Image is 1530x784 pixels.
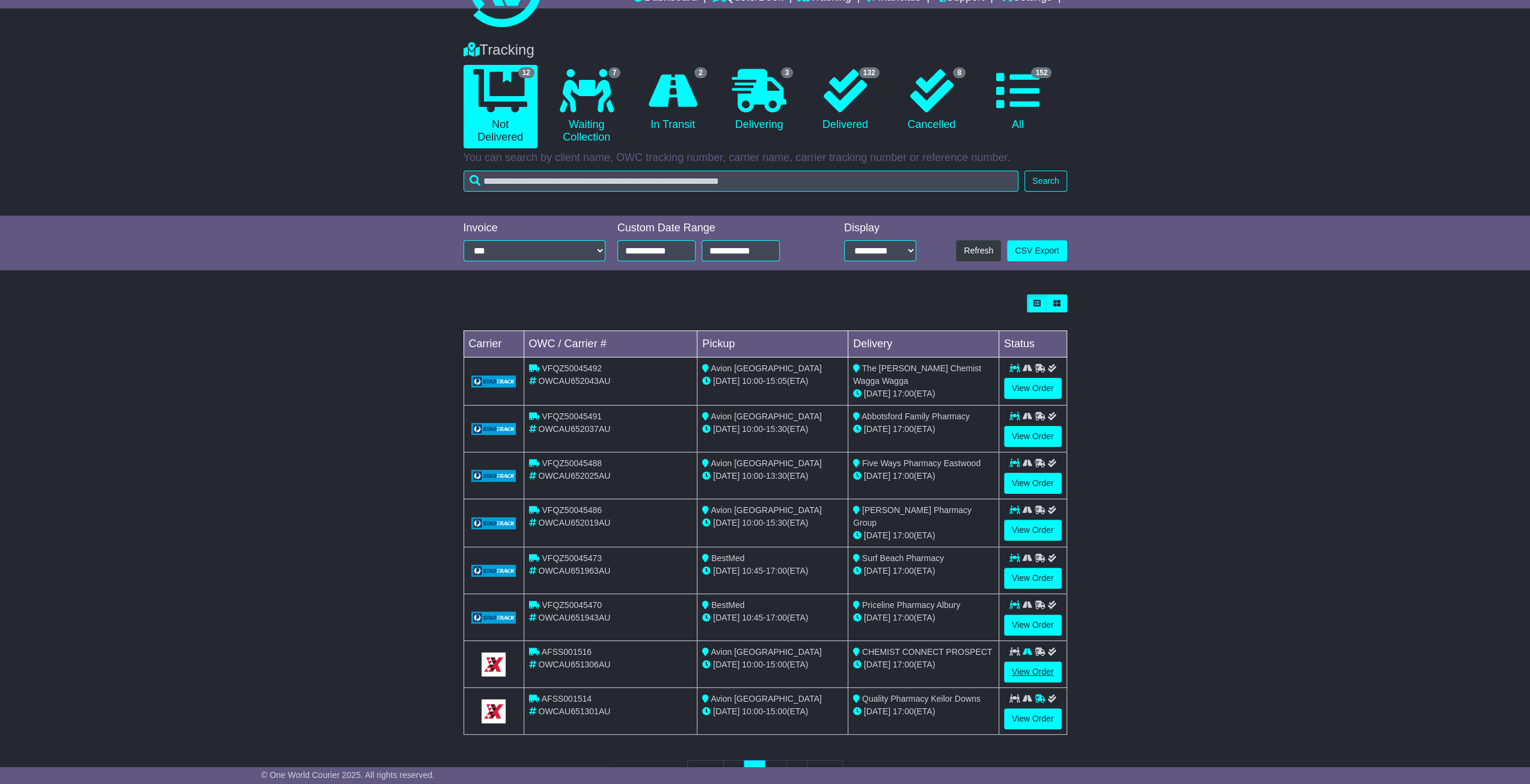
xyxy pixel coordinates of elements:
[457,41,1073,59] div: Tracking
[893,424,914,434] span: 17:00
[538,566,610,576] span: OWCAU651963AU
[853,658,994,671] div: (ETA)
[702,517,843,529] div: - (ETA)
[853,612,994,624] div: (ETA)
[895,65,968,136] a: 8 Cancelled
[893,707,914,716] span: 17:00
[697,331,848,357] td: Pickup
[1004,661,1062,682] a: View Order
[713,471,739,481] span: [DATE]
[981,65,1054,136] a: 152 All
[542,694,592,703] span: AFSS001514
[862,694,981,703] span: Quality Pharmacy Keilor Downs
[538,424,610,434] span: OWCAU652037AU
[542,553,602,563] span: VFQZ50045473
[711,694,821,703] span: Avion [GEOGRAPHIC_DATA]
[893,530,914,540] span: 17:00
[261,770,435,780] span: © One World Courier 2025. All rights reserved.
[864,424,890,434] span: [DATE]
[1004,378,1062,399] a: View Order
[853,423,994,436] div: (ETA)
[464,222,605,235] div: Invoice
[694,67,707,78] span: 2
[1004,708,1062,729] a: View Order
[538,376,610,386] span: OWCAU652043AU
[766,660,787,669] span: 15:00
[713,613,739,622] span: [DATE]
[742,376,763,386] span: 10:00
[1007,240,1066,261] a: CSV Export
[713,707,739,716] span: [DATE]
[702,705,843,718] div: - (ETA)
[538,471,610,481] span: OWCAU652025AU
[859,67,880,78] span: 132
[538,613,610,622] span: OWCAU651943AU
[742,707,763,716] span: 10:00
[893,471,914,481] span: 17:00
[862,553,944,563] span: Surf Beach Pharmacy
[766,707,787,716] span: 15:00
[864,566,890,576] span: [DATE]
[713,424,739,434] span: [DATE]
[853,470,994,482] div: (ETA)
[711,458,821,468] span: Avion [GEOGRAPHIC_DATA]
[542,412,602,421] span: VFQZ50045491
[953,67,965,78] span: 8
[1004,426,1062,447] a: View Order
[742,660,763,669] span: 10:00
[766,376,787,386] span: 15:05
[608,67,621,78] span: 7
[848,331,999,357] td: Delivery
[713,376,739,386] span: [DATE]
[853,363,981,386] span: The [PERSON_NAME] Chemist Wagga Wagga
[549,65,623,148] a: 7 Waiting Collection
[702,658,843,671] div: - (ETA)
[482,652,506,676] img: GetCarrierServiceLogo
[542,363,602,373] span: VFQZ50045492
[635,65,709,136] a: 2 In Transit
[862,600,960,610] span: Priceline Pharmacy Albury
[766,518,787,527] span: 15:30
[542,647,592,657] span: AFSS001516
[524,331,697,357] td: OWC / Carrier #
[471,612,516,624] img: GetCarrierServiceLogo
[893,566,914,576] span: 17:00
[713,566,739,576] span: [DATE]
[542,458,602,468] span: VFQZ50045488
[471,517,516,529] img: GetCarrierServiceLogo
[702,612,843,624] div: - (ETA)
[864,389,890,398] span: [DATE]
[702,470,843,482] div: - (ETA)
[853,565,994,577] div: (ETA)
[893,389,914,398] span: 17:00
[711,647,821,657] span: Avion [GEOGRAPHIC_DATA]
[864,613,890,622] span: [DATE]
[766,613,787,622] span: 17:00
[956,240,1001,261] button: Refresh
[464,65,537,148] a: 12 Not Delivered
[482,699,506,723] img: GetCarrierServiceLogo
[711,363,821,373] span: Avion [GEOGRAPHIC_DATA]
[893,660,914,669] span: 17:00
[853,387,994,400] div: (ETA)
[722,65,796,136] a: 3 Delivering
[766,471,787,481] span: 13:30
[781,67,794,78] span: 3
[999,331,1066,357] td: Status
[864,660,890,669] span: [DATE]
[1031,67,1051,78] span: 152
[862,458,981,468] span: Five Ways Pharmacy Eastwood
[1004,473,1062,494] a: View Order
[464,151,1067,165] p: You can search by client name, OWC tracking number, carrier name, carrier tracking number or refe...
[702,423,843,436] div: - (ETA)
[853,705,994,718] div: (ETA)
[702,565,843,577] div: - (ETA)
[808,65,882,136] a: 132 Delivered
[471,470,516,482] img: GetCarrierServiceLogo
[542,505,602,515] span: VFQZ50045486
[742,471,763,481] span: 10:00
[518,67,534,78] span: 12
[1004,615,1062,636] a: View Order
[711,505,821,515] span: Avion [GEOGRAPHIC_DATA]
[711,600,744,610] span: BestMed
